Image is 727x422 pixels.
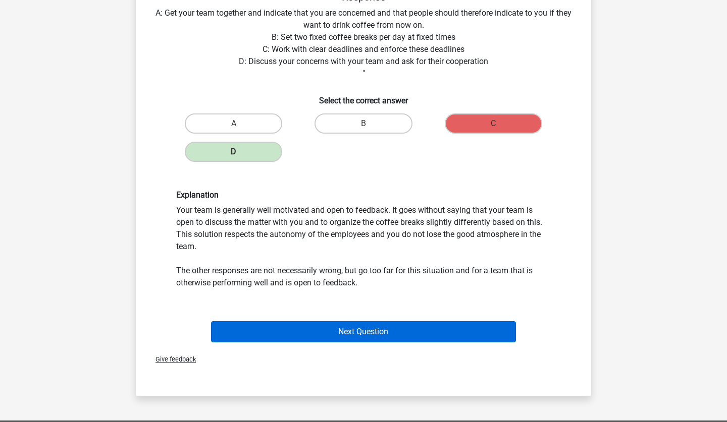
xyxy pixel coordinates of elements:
div: Your team is generally well motivated and open to feedback. It goes without saying that your team... [169,190,558,288]
h6: Explanation [176,190,551,200]
label: C [445,113,542,134]
span: Give feedback [147,355,196,363]
label: B [315,113,412,134]
label: A [185,113,282,134]
label: D [185,142,282,162]
h6: Select the correct answer [152,88,575,105]
button: Next Question [211,321,516,342]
